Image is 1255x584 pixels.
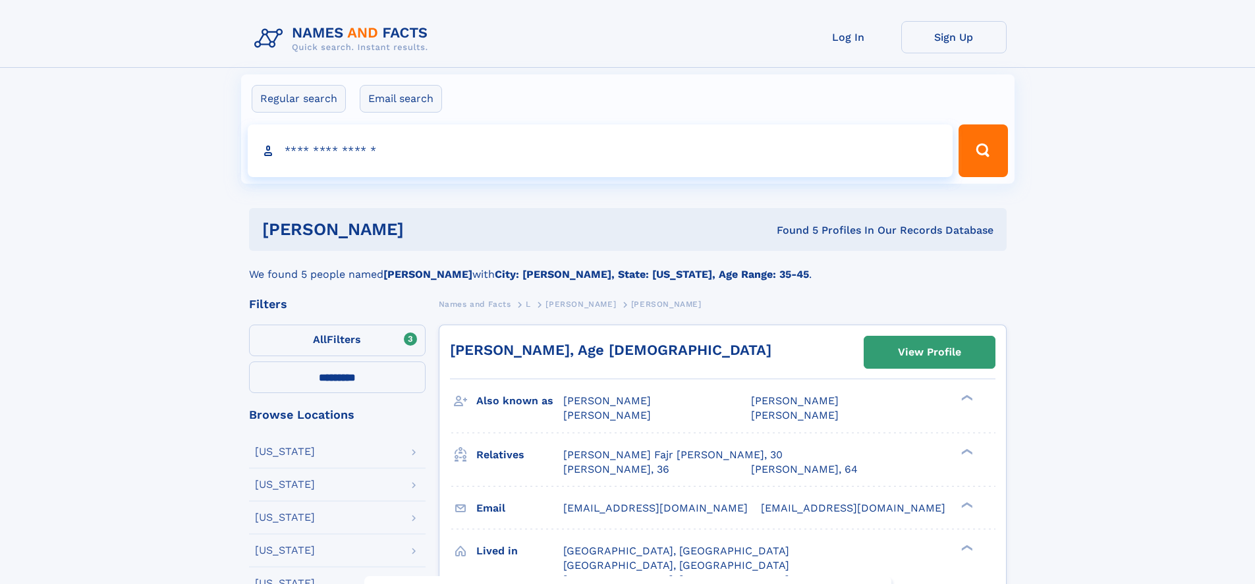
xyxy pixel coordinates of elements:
span: [GEOGRAPHIC_DATA], [GEOGRAPHIC_DATA] [563,559,789,571]
img: Logo Names and Facts [249,21,439,57]
label: Filters [249,325,426,356]
div: ❯ [958,394,974,402]
span: [EMAIL_ADDRESS][DOMAIN_NAME] [761,502,945,514]
span: [EMAIL_ADDRESS][DOMAIN_NAME] [563,502,748,514]
div: Browse Locations [249,409,426,421]
span: [PERSON_NAME] [751,409,839,421]
div: [US_STATE] [255,512,315,523]
h3: Email [476,497,563,519]
div: We found 5 people named with . [249,251,1007,282]
a: Sign Up [901,21,1007,53]
h3: Lived in [476,540,563,562]
div: [US_STATE] [255,479,315,490]
div: ❯ [958,500,974,509]
a: L [526,296,531,312]
div: [US_STATE] [255,545,315,556]
h3: Also known as [476,390,563,412]
button: Search Button [959,124,1007,177]
span: All [313,333,327,346]
span: [PERSON_NAME] [751,394,839,407]
span: [PERSON_NAME] [563,409,651,421]
span: [PERSON_NAME] [563,394,651,407]
label: Regular search [252,85,346,113]
div: Filters [249,298,426,310]
div: Found 5 Profiles In Our Records Database [590,223,993,238]
a: [PERSON_NAME], 64 [751,462,858,477]
b: [PERSON_NAME] [383,268,472,280]
div: [US_STATE] [255,446,315,457]
a: [PERSON_NAME], 36 [563,462,669,477]
a: [PERSON_NAME] Fajr [PERSON_NAME], 30 [563,448,783,462]
input: search input [248,124,953,177]
a: Names and Facts [439,296,511,312]
a: Log In [796,21,901,53]
div: ❯ [958,447,974,456]
a: [PERSON_NAME] [545,296,616,312]
span: [PERSON_NAME] [631,300,702,309]
a: [PERSON_NAME], Age [DEMOGRAPHIC_DATA] [450,342,771,358]
div: ❯ [958,543,974,552]
span: L [526,300,531,309]
h3: Relatives [476,444,563,466]
span: [GEOGRAPHIC_DATA], [GEOGRAPHIC_DATA] [563,544,789,557]
label: Email search [360,85,442,113]
div: View Profile [898,337,961,367]
h1: [PERSON_NAME] [262,221,590,238]
b: City: [PERSON_NAME], State: [US_STATE], Age Range: 35-45 [495,268,809,280]
span: [PERSON_NAME] [545,300,616,309]
a: View Profile [864,336,995,368]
